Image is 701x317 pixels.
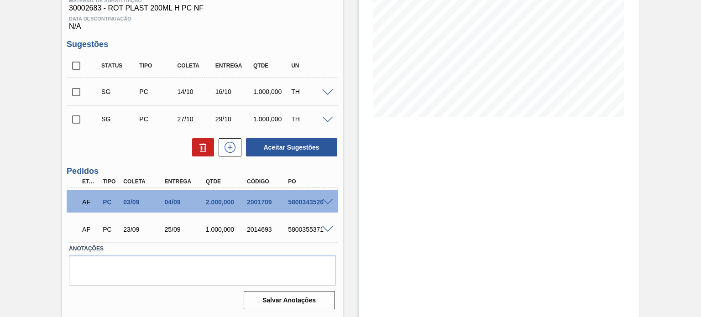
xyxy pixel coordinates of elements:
div: 2.000,000 [204,198,249,206]
div: 1.000,000 [251,115,293,123]
div: UN [289,62,330,69]
p: AF [82,226,98,233]
div: 16/10/2025 [213,88,255,95]
div: Pedido de Compra [100,198,121,206]
div: 5800343526 [286,198,331,206]
div: Coleta [175,62,217,69]
div: Pedido de Compra [137,115,178,123]
div: 14/10/2025 [175,88,217,95]
div: Nova sugestão [214,138,241,156]
div: Coleta [121,178,166,185]
label: Anotações [69,242,335,255]
div: Tipo [100,178,121,185]
div: 04/09/2025 [162,198,208,206]
div: Qtde [204,178,249,185]
div: Código [245,178,290,185]
div: 29/10/2025 [213,115,255,123]
div: 1.000,000 [251,88,293,95]
div: 25/09/2025 [162,226,208,233]
h3: Sugestões [67,40,338,49]
div: Sugestão Criada [99,88,141,95]
div: Qtde [251,62,293,69]
div: Entrega [213,62,255,69]
h3: Pedidos [67,166,338,176]
div: 2014693 [245,226,290,233]
div: Pedido de Compra [100,226,121,233]
div: 5800355371 [286,226,331,233]
div: 27/10/2025 [175,115,217,123]
div: Entrega [162,178,208,185]
div: TH [289,115,330,123]
div: 2001709 [245,198,290,206]
div: TH [289,88,330,95]
div: Status [99,62,141,69]
div: 1.000,000 [204,226,249,233]
div: 03/09/2025 [121,198,166,206]
div: Tipo [137,62,178,69]
div: PO [286,178,331,185]
button: Aceitar Sugestões [246,138,337,156]
div: 23/09/2025 [121,226,166,233]
div: Excluir Sugestões [188,138,214,156]
div: N/A [67,12,338,31]
p: AF [82,198,98,206]
div: Pedido de Compra [137,88,178,95]
div: Aceitar Sugestões [241,137,338,157]
span: 30002683 - ROT PLAST 200ML H PC NF [69,4,335,12]
div: Sugestão Criada [99,115,141,123]
button: Salvar Anotações [244,291,335,309]
span: Data Descontinuação [69,16,335,21]
div: Etapa [80,178,100,185]
div: Aguardando Faturamento [80,219,100,239]
div: Aguardando Faturamento [80,192,100,212]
